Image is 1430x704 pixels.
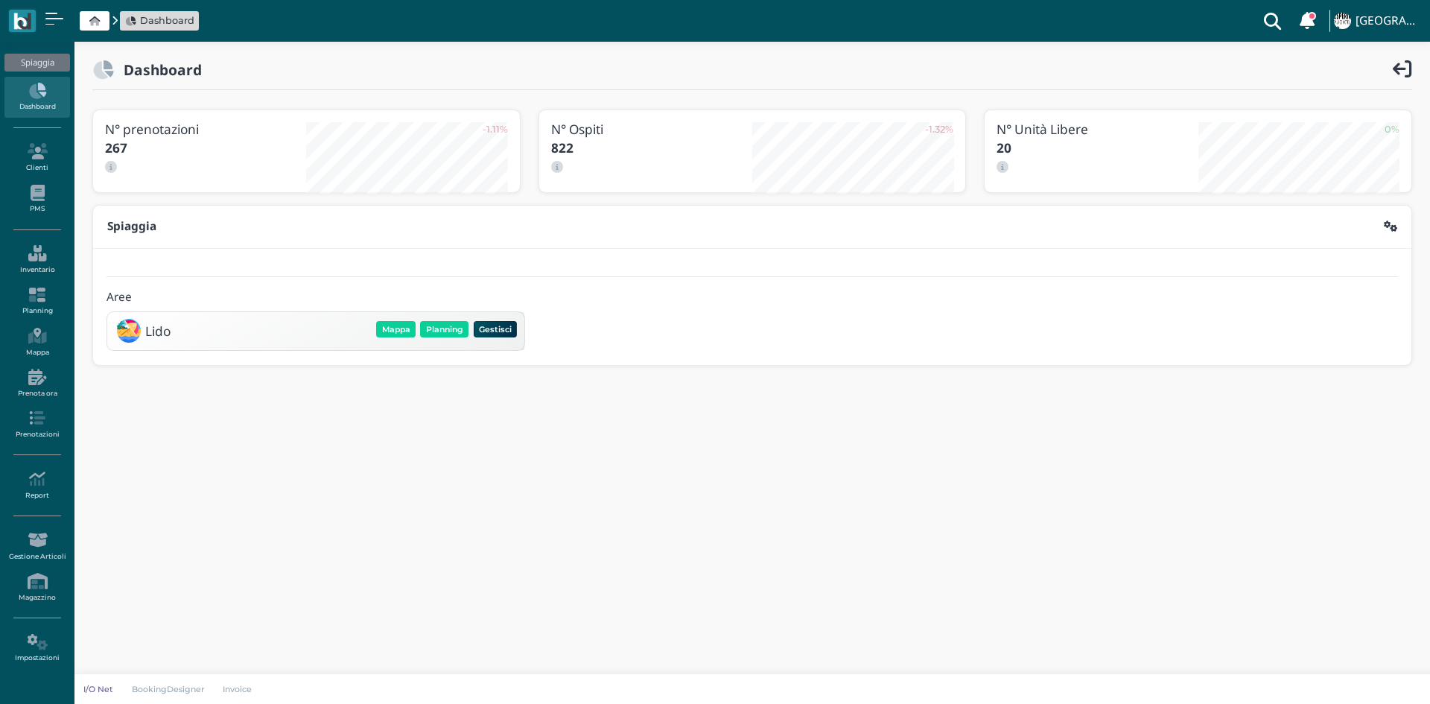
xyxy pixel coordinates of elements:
a: PMS [4,179,69,220]
img: logo [13,13,31,30]
div: Spiaggia [4,54,69,72]
a: Mappa [4,322,69,363]
a: Dashboard [125,13,194,28]
button: Planning [420,321,468,337]
h4: Aree [107,291,132,304]
iframe: Help widget launcher [1324,658,1417,691]
a: Clienti [4,137,69,178]
a: Planning [4,281,69,322]
span: Dashboard [140,13,194,28]
button: Mappa [376,321,416,337]
a: ... [GEOGRAPHIC_DATA] [1332,3,1421,39]
a: Prenota ora [4,363,69,404]
a: Inventario [4,239,69,280]
b: Spiaggia [107,218,156,234]
h3: Lido [145,324,171,338]
a: Dashboard [4,77,69,118]
h3: N° Unità Libere [997,122,1198,136]
h3: N° Ospiti [551,122,752,136]
a: Prenotazioni [4,404,69,445]
button: Gestisci [474,321,518,337]
b: 20 [997,139,1011,156]
b: 822 [551,139,573,156]
h4: [GEOGRAPHIC_DATA] [1356,15,1421,28]
img: ... [1334,13,1350,29]
b: 267 [105,139,127,156]
h3: N° prenotazioni [105,122,306,136]
h2: Dashboard [114,62,202,77]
